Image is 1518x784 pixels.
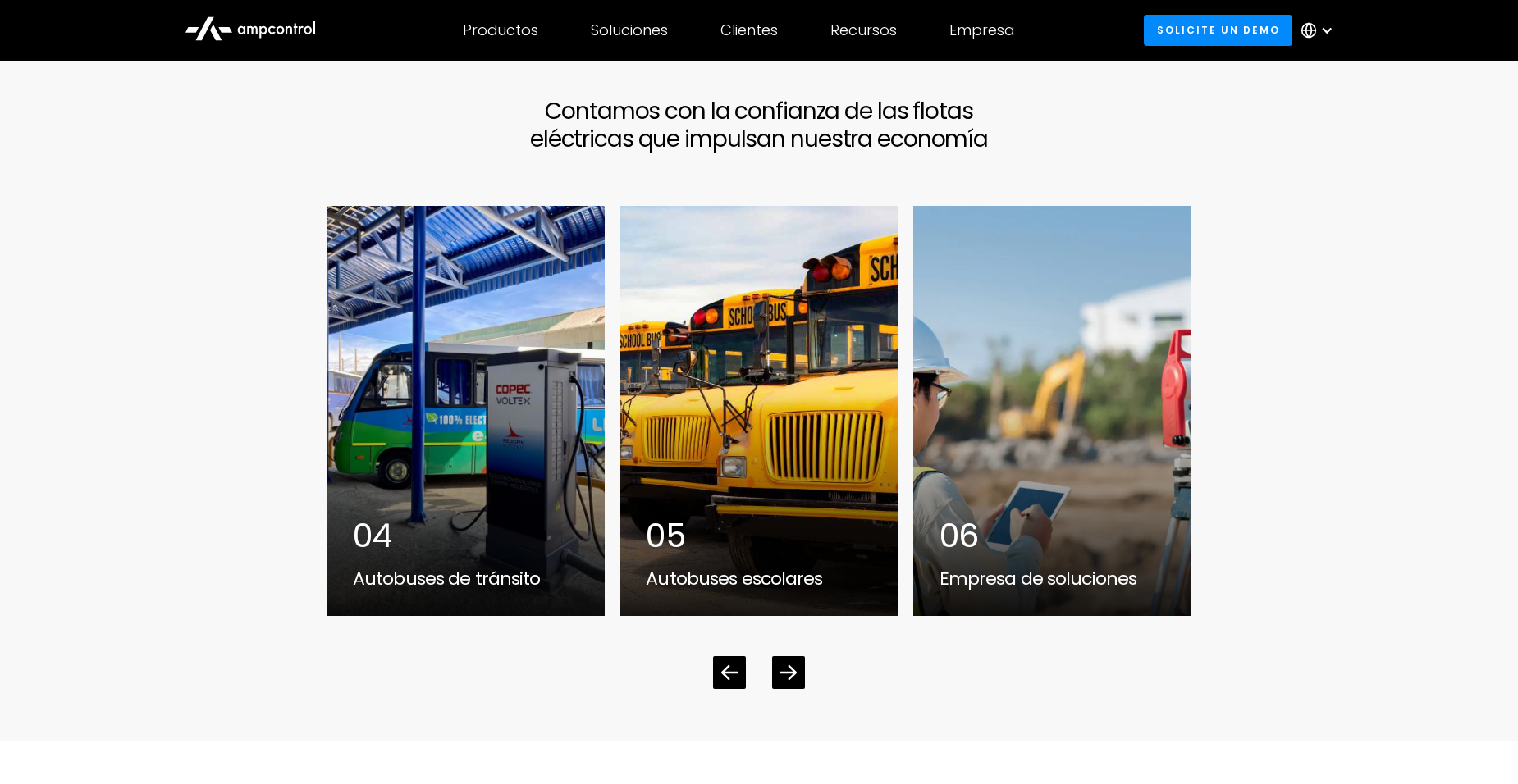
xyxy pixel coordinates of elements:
[646,516,871,555] div: 05
[353,516,578,555] div: 04
[713,656,746,689] div: Previous slide
[326,205,606,617] a: EV bus operation with AI and software04Autobuses de tránsito
[720,21,778,39] div: Clientes
[619,205,898,617] a: school buses in a row05Autobuses escolares
[912,205,1192,617] div: 6 / 7
[940,516,1165,555] div: 06
[830,21,897,39] div: Recursos
[940,568,1165,590] div: Empresa de soluciones
[646,568,871,590] div: Autobuses escolares
[326,205,606,617] div: 4 / 7
[949,21,1014,39] div: Empresa
[591,21,668,39] div: Soluciones
[463,21,538,39] div: Productos
[1144,15,1292,45] a: Solicite un demo
[326,98,1192,153] h2: Contamos con la confianza de las flotas eléctricas que impulsan nuestra economía
[353,568,578,590] div: Autobuses de tránsito
[912,205,1192,617] a: two people analyzing construction for an EV infrastructure06Empresa de soluciones
[619,205,898,617] div: 5 / 7
[772,656,805,689] div: Next slide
